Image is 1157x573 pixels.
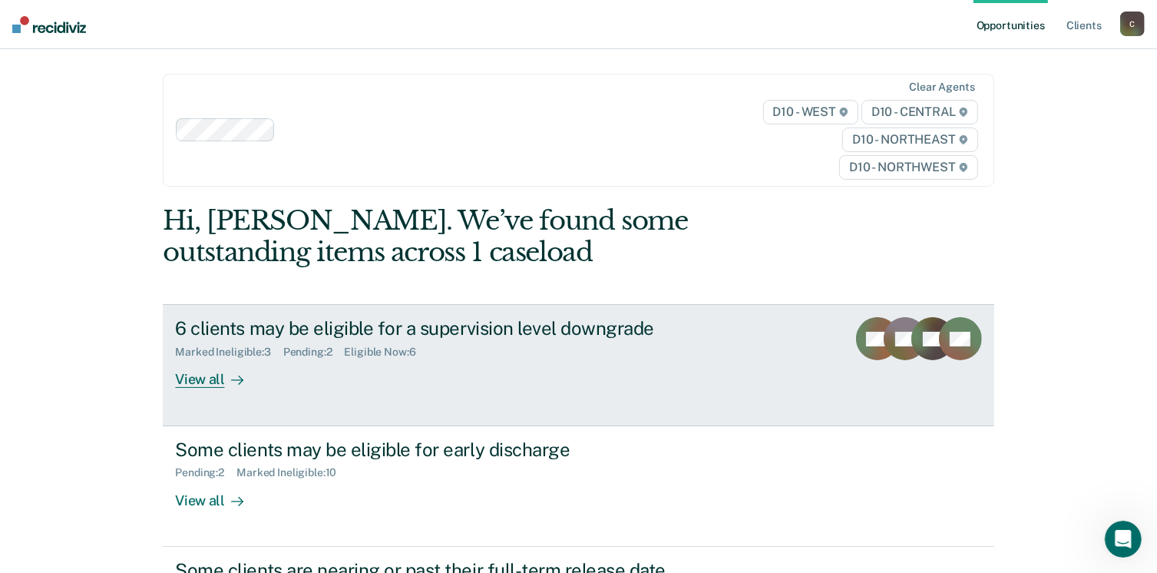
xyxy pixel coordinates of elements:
[175,317,714,339] div: 6 clients may be eligible for a supervision level downgrade
[283,346,345,359] div: Pending : 2
[1105,521,1142,558] iframe: Intercom live chat
[163,426,993,547] a: Some clients may be eligible for early dischargePending:2Marked Ineligible:10View all
[175,466,236,479] div: Pending : 2
[175,359,261,389] div: View all
[175,346,283,359] div: Marked Ineligible : 3
[842,128,977,152] span: D10 - NORTHEAST
[909,81,974,94] div: Clear agents
[345,346,428,359] div: Eligible Now : 6
[861,100,978,124] span: D10 - CENTRAL
[236,466,349,479] div: Marked Ineligible : 10
[1120,12,1145,36] button: C
[839,155,977,180] span: D10 - NORTHWEST
[163,205,828,268] div: Hi, [PERSON_NAME]. We’ve found some outstanding items across 1 caseload
[763,100,858,124] span: D10 - WEST
[175,439,714,461] div: Some clients may be eligible for early discharge
[12,16,86,33] img: Recidiviz
[163,304,993,426] a: 6 clients may be eligible for a supervision level downgradeMarked Ineligible:3Pending:2Eligible N...
[175,479,261,509] div: View all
